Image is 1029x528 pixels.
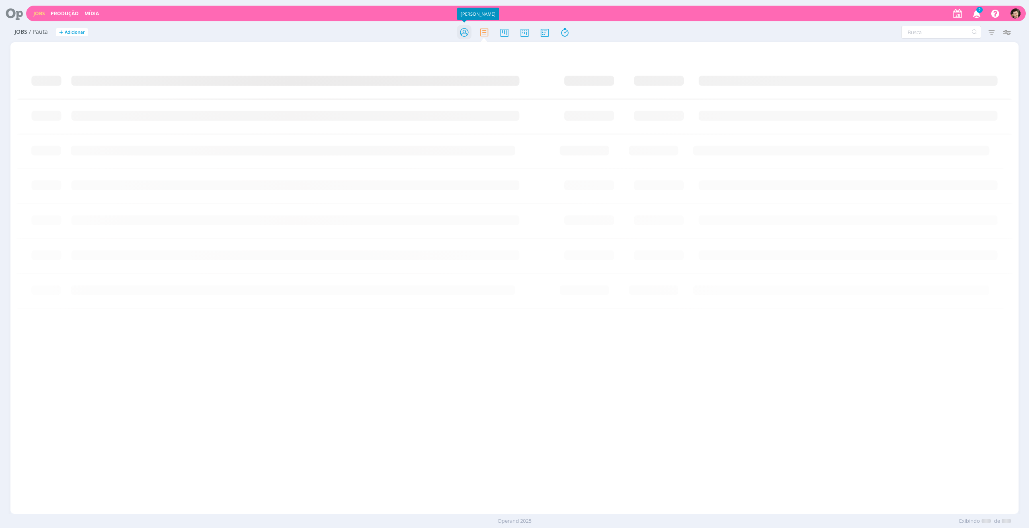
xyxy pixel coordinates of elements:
span: + [59,28,63,37]
img: V [1011,8,1021,18]
span: Exibindo [959,517,980,525]
div: [PERSON_NAME] [457,8,499,20]
button: +Adicionar [56,28,88,37]
a: Mídia [84,10,99,17]
span: Jobs [14,29,27,35]
input: Busca [901,26,981,39]
span: Adicionar [65,30,85,35]
button: V [1010,6,1021,21]
button: Mídia [82,10,101,17]
a: Produção [51,10,79,17]
button: Jobs [31,10,47,17]
button: Produção [48,10,81,17]
span: de [994,517,1000,525]
a: Jobs [33,10,45,17]
span: / Pauta [29,29,48,35]
span: 2 [976,7,983,13]
button: 2 [968,6,984,21]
